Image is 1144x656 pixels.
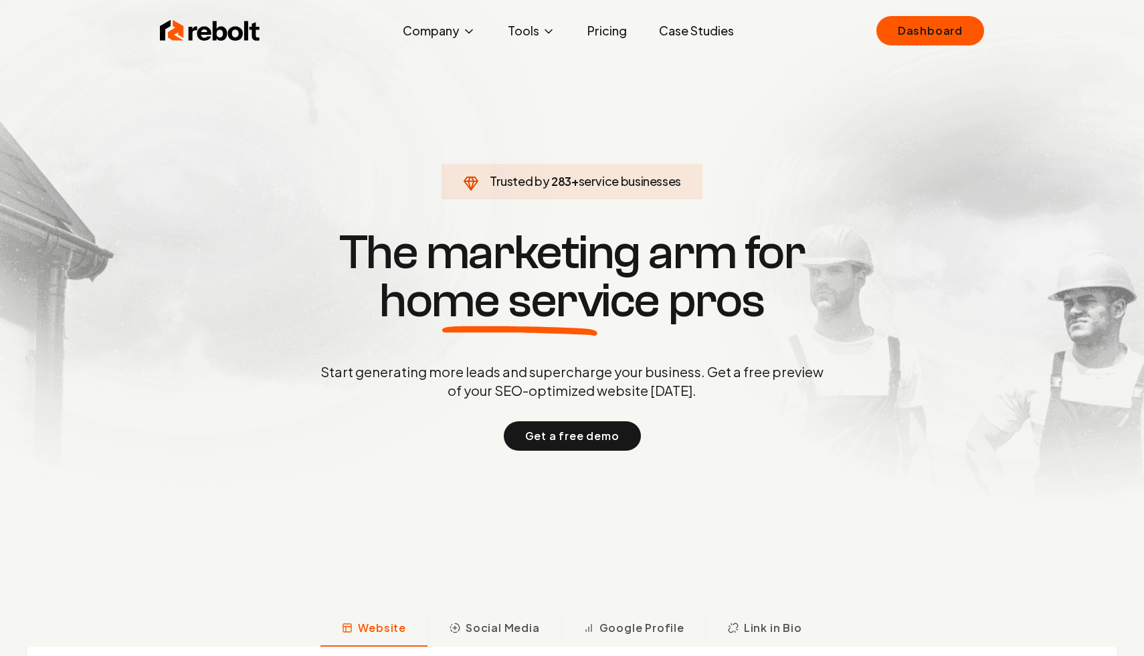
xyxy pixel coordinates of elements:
[648,17,745,44] a: Case Studies
[251,229,893,325] h1: The marketing arm for pros
[577,17,638,44] a: Pricing
[490,173,549,189] span: Trusted by
[551,172,571,191] span: 283
[379,277,660,325] span: home service
[599,620,684,636] span: Google Profile
[320,612,427,647] button: Website
[561,612,706,647] button: Google Profile
[744,620,802,636] span: Link in Bio
[571,173,579,189] span: +
[497,17,566,44] button: Tools
[579,173,682,189] span: service businesses
[160,17,260,44] img: Rebolt Logo
[466,620,540,636] span: Social Media
[318,362,826,400] p: Start generating more leads and supercharge your business. Get a free preview of your SEO-optimiz...
[876,16,984,45] a: Dashboard
[358,620,406,636] span: Website
[706,612,824,647] button: Link in Bio
[504,421,641,451] button: Get a free demo
[427,612,561,647] button: Social Media
[392,17,486,44] button: Company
